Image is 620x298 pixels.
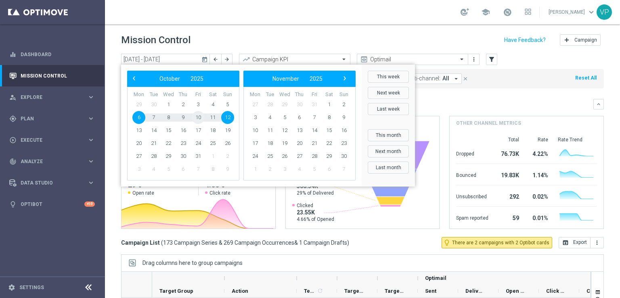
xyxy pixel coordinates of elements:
th: weekday [147,91,161,98]
div: 1.14% [529,168,548,181]
span: 7 [147,111,160,124]
span: 2025 [191,76,203,82]
button: track_changes Analyze keyboard_arrow_right [9,158,95,165]
span: 24 [192,137,205,150]
i: open_in_browser [562,239,569,246]
span: Clicked [586,288,606,294]
div: Total [498,136,519,143]
span: 9 [177,111,190,124]
span: 6 [323,163,335,176]
span: 28 [308,150,321,163]
button: gps_fixed Plan keyboard_arrow_right [9,115,95,122]
span: 22 [323,137,335,150]
span: ) [347,239,349,246]
span: Campaign [574,37,597,43]
span: 20 [293,137,306,150]
i: gps_fixed [9,115,17,122]
span: 13 [132,124,145,137]
span: 2 [177,98,190,111]
span: 7 [337,163,350,176]
span: 2 [337,98,350,111]
span: 15 [323,124,335,137]
th: weekday [336,91,351,98]
span: 16 [177,124,190,137]
span: Click rate [209,190,230,196]
button: 2025 [185,73,209,84]
span: 4 [293,163,306,176]
th: weekday [248,91,263,98]
span: keyboard_arrow_down [587,8,596,17]
span: 1 Campaign Drafts [299,239,347,246]
span: 2 [221,150,234,163]
span: 23.55K [297,209,334,216]
span: 29 [132,98,145,111]
h3: Campaign List [121,239,349,246]
span: 11 [206,111,219,124]
span: 8 [162,111,175,124]
button: Last month [368,162,409,174]
span: 5 [221,98,234,111]
i: keyboard_arrow_right [87,136,95,144]
th: weekday [220,91,235,98]
i: keyboard_arrow_right [87,93,95,101]
button: This month [368,129,409,141]
i: more_vert [594,239,600,246]
span: 6 [132,111,145,124]
div: 76.73K [498,147,519,159]
div: Rate Trend [558,136,597,143]
span: 30 [177,150,190,163]
span: school [481,8,490,17]
span: November [272,76,299,82]
span: Templates [304,288,316,294]
span: 2 [264,163,276,176]
span: 17 [192,124,205,137]
span: 10 [249,124,262,137]
span: Clicked [297,202,334,209]
i: keyboard_arrow_right [87,179,95,187]
span: 24 [249,150,262,163]
span: ‹ [129,73,139,84]
a: Mission Control [21,65,95,86]
span: 15 [162,124,175,137]
span: 30 [293,98,306,111]
span: ( [161,239,163,246]
span: 23 [177,137,190,150]
i: add [563,37,570,43]
div: Analyze [9,158,87,165]
span: 27 [293,150,306,163]
i: person_search [9,94,17,101]
i: lightbulb_outline [443,239,450,246]
span: 8 [323,111,335,124]
th: weekday [307,91,322,98]
span: 21 [308,137,321,150]
i: equalizer [9,51,17,58]
span: 7 [192,163,205,176]
span: Data Studio [21,180,87,185]
span: 22 [162,137,175,150]
div: 292 [498,189,519,202]
span: 31 [192,150,205,163]
span: 28 [147,150,160,163]
span: Targeted Customers [344,288,364,294]
h1: Mission Control [121,34,191,46]
button: › [339,73,350,84]
button: This week [368,71,409,83]
span: 3 [249,111,262,124]
span: 6 [293,111,306,124]
span: 20 [132,137,145,150]
div: Spam reported [456,211,488,224]
div: 0.01% [529,211,548,224]
span: 31 [308,98,321,111]
div: 59 [498,211,519,224]
input: Select date range [121,54,210,65]
span: Sent [425,288,436,294]
span: 26 [278,150,291,163]
span: Open rate [132,190,154,196]
i: close [463,76,468,82]
div: +10 [84,201,95,207]
span: 19 [221,124,234,137]
th: weekday [191,91,205,98]
div: play_circle_outline Execute keyboard_arrow_right [9,137,95,143]
span: 12 [278,124,291,137]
